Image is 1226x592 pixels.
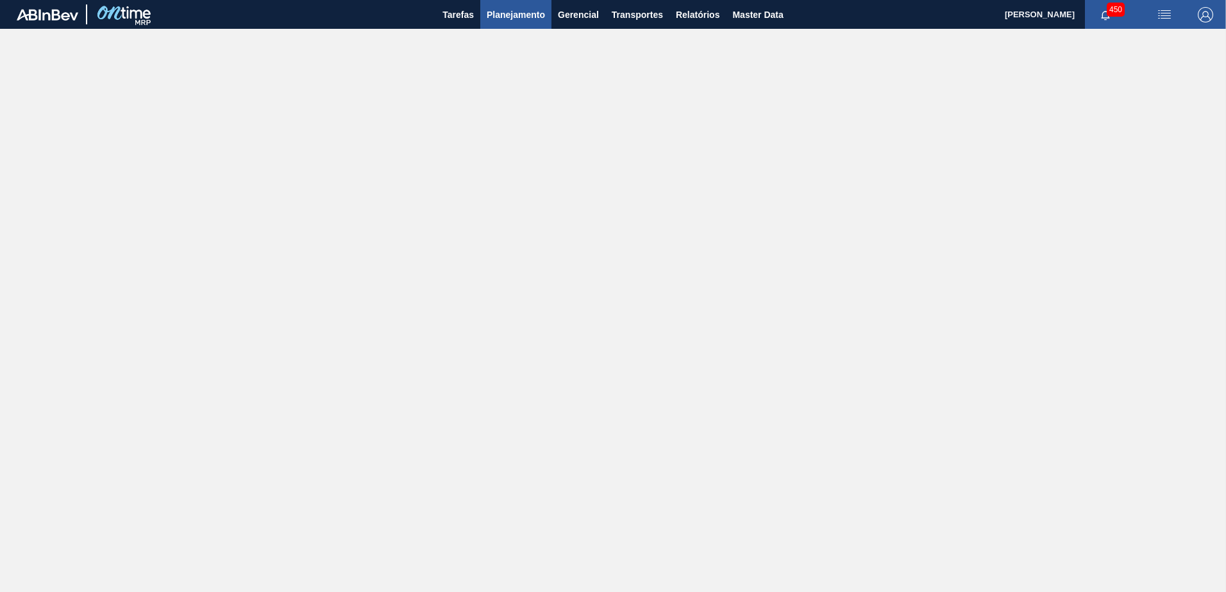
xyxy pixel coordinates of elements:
img: userActions [1157,7,1172,22]
span: Relatórios [676,7,719,22]
span: Master Data [732,7,783,22]
img: Logout [1198,7,1213,22]
span: Gerencial [558,7,599,22]
span: Tarefas [442,7,474,22]
button: Notificações [1085,6,1126,24]
img: TNhmsLtSVTkK8tSr43FrP2fwEKptu5GPRR3wAAAABJRU5ErkJggg== [17,9,78,21]
span: Planejamento [487,7,545,22]
span: Transportes [612,7,663,22]
span: 450 [1107,3,1125,17]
